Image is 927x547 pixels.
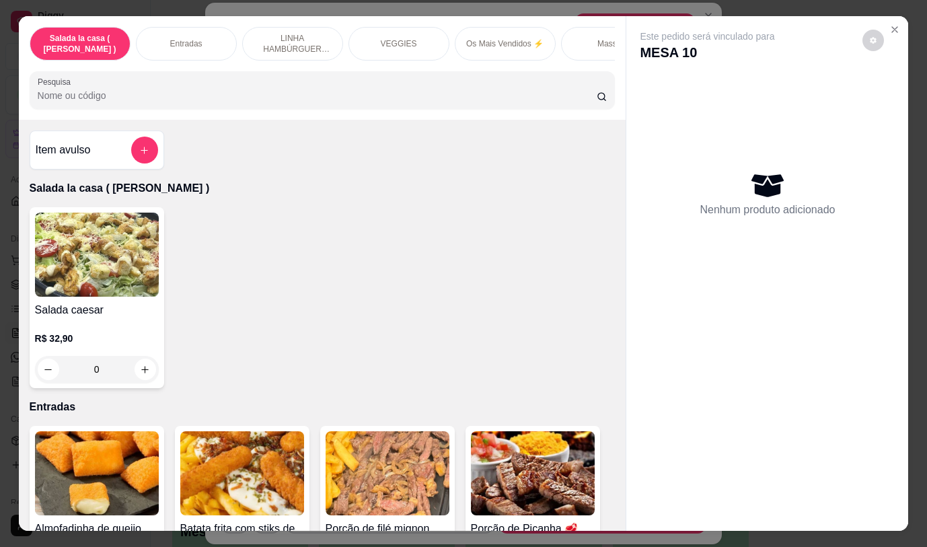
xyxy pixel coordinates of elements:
[35,431,159,515] img: product-image
[254,33,332,54] p: LINHA HAMBÚRGUER ANGUS
[326,521,449,537] h4: Porção de filé mignon
[466,38,544,49] p: Os Mais Vendidos ⚡️
[170,38,202,49] p: Entradas
[381,38,417,49] p: VEGGIES
[326,431,449,515] img: product-image
[30,399,616,415] p: Entradas
[135,359,156,380] button: increase-product-quantity
[30,180,616,196] p: Salada la casa ( [PERSON_NAME] )
[597,38,625,49] p: Massas
[36,142,91,158] h4: Item avulso
[471,431,595,515] img: product-image
[700,202,835,218] p: Nenhum produto adicionado
[35,332,159,345] p: R$ 32,90
[640,43,774,62] p: MESA 10
[35,213,159,297] img: product-image
[41,33,119,54] p: Salada la casa ( [PERSON_NAME] )
[38,359,59,380] button: decrease-product-quantity
[640,30,774,43] p: Este pedido será vinculado para
[38,89,597,102] input: Pesquisa
[884,19,905,40] button: Close
[35,302,159,318] h4: Salada caesar
[38,76,75,87] label: Pesquisa
[471,521,595,537] h4: Porção de Picanha 🥩
[862,30,884,51] button: decrease-product-quantity
[180,431,304,515] img: product-image
[131,137,158,163] button: add-separate-item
